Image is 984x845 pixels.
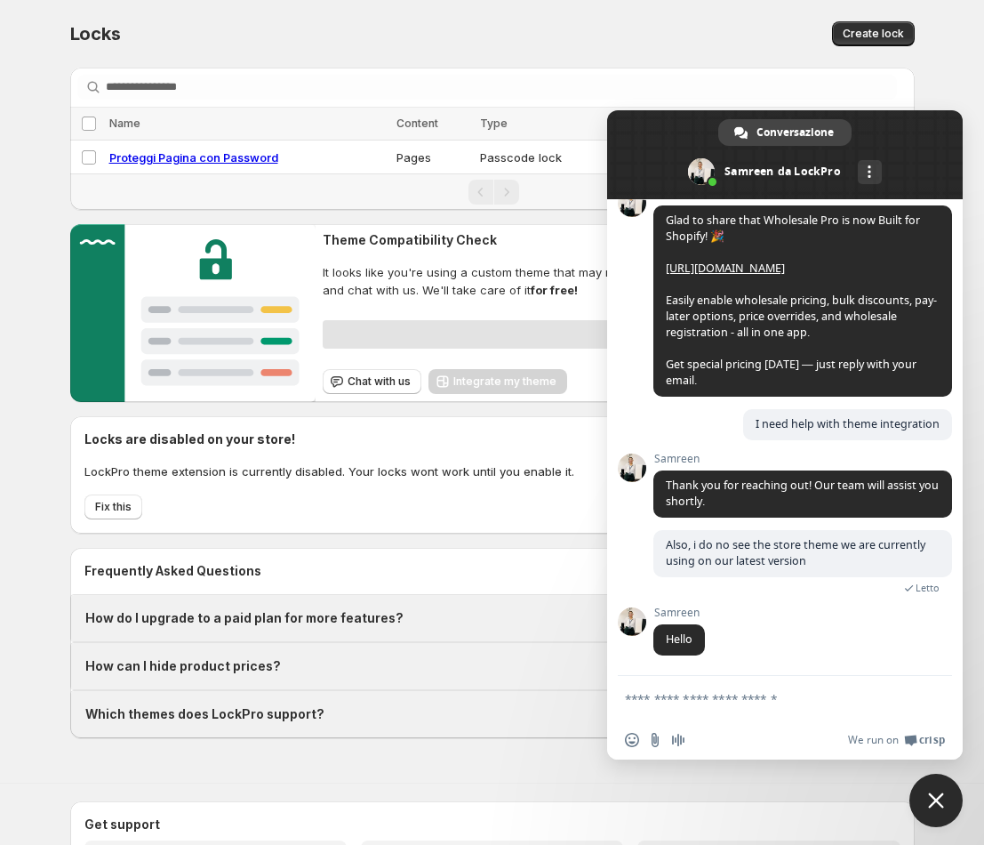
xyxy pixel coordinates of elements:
[756,416,940,431] span: I need help with theme integration
[396,117,438,130] span: Content
[666,261,785,276] a: [URL][DOMAIN_NAME]
[84,431,574,448] h2: Locks are disabled on your store!
[85,705,324,723] h1: Which themes does LockPro support?
[391,141,475,174] td: Pages
[84,463,574,480] p: LockPro theme extension is currently disabled. Your locks wont work until you enable it.
[84,562,900,580] h2: Frequently Asked Questions
[653,607,705,619] span: Samreen
[109,117,140,130] span: Name
[531,283,578,297] strong: for free!
[323,231,914,249] h2: Theme Compatibility Check
[909,774,963,827] div: Close chat
[756,119,834,146] span: Conversazione
[718,119,852,146] div: Conversazione
[475,141,622,174] td: Passcode lock
[832,21,915,46] button: Create lock
[95,500,132,514] span: Fix this
[70,23,121,44] span: Locks
[919,733,945,747] span: Crisp
[653,453,952,465] span: Samreen
[70,224,316,402] img: Customer support
[625,691,906,707] textarea: Scrivi il tuo messaggio...
[648,733,662,747] span: Invia un file
[858,160,882,184] div: Altri canali
[323,263,914,299] span: It looks like you're using a custom theme that may require a quick setup. Just select your theme ...
[70,173,915,210] nav: Pagination
[666,632,692,647] span: Hello
[323,369,421,394] button: Chat with us
[85,657,281,675] h1: How can I hide product prices?
[109,150,278,165] a: Proteggi Pagina con Password
[666,213,937,388] span: Glad to share that Wholesale Pro is now Built for Shopify! 🎉 Easily enable wholesale pricing, bul...
[848,733,899,747] span: We run on
[671,733,685,747] span: Registra un messaggio audio
[84,816,900,833] h2: Get support
[666,478,939,509] span: Thank you for reaching out! Our team will assist you shortly.
[348,374,411,389] span: Chat with us
[84,495,142,519] button: Fix this
[848,733,945,747] a: We run onCrisp
[666,537,925,568] span: Also, i do no see the store theme we are currently using on our latest version
[85,609,404,627] h1: How do I upgrade to a paid plan for more features?
[843,27,904,41] span: Create lock
[625,733,639,747] span: Inserisci una emoji
[916,582,940,594] span: Letto
[480,117,508,130] span: Type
